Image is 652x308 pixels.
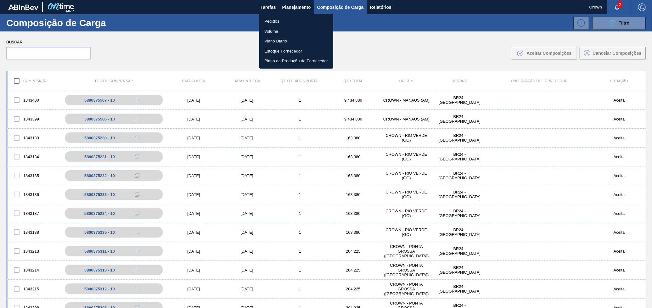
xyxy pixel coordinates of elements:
a: Pedidos [259,16,333,26]
a: Volume [259,26,333,36]
a: Plano Diário [259,36,333,46]
a: Plano de Produção do Fornecedor [259,56,333,66]
a: Estoque Fornecedor [259,46,333,56]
